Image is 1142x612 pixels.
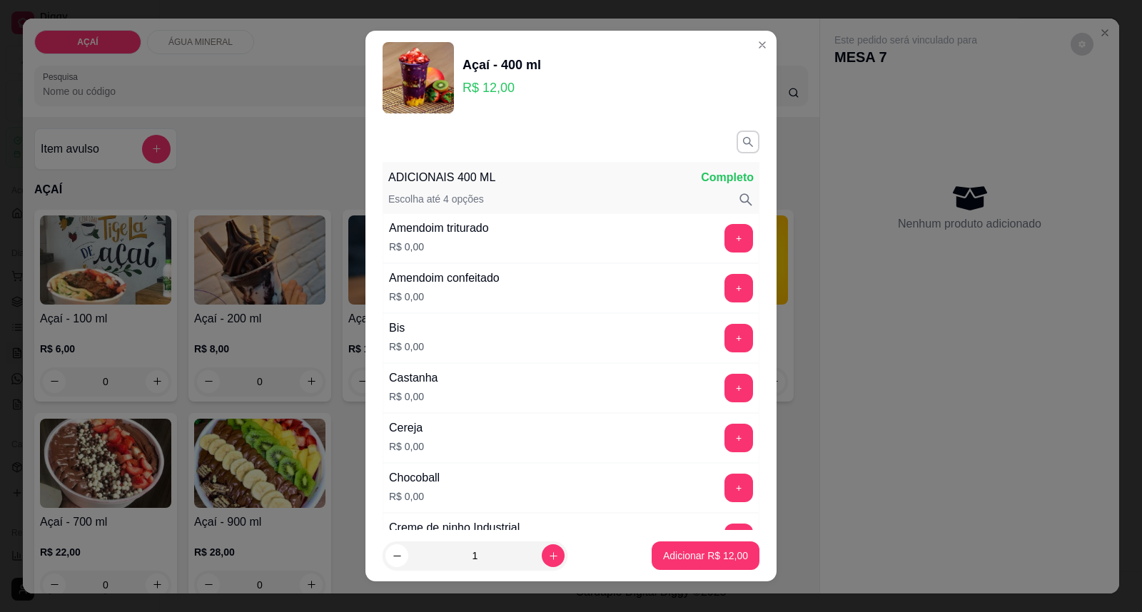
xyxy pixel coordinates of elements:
[724,324,753,352] button: add
[389,369,438,387] div: Castanha
[389,439,424,454] p: R$ 0,00
[389,519,520,536] div: Creme de ninho Industrial
[389,240,489,254] p: R$ 0,00
[389,489,440,504] p: R$ 0,00
[542,544,565,567] button: increase-product-quantity
[389,270,500,287] div: Amendoim confeitado
[385,544,408,567] button: decrease-product-quantity
[701,169,754,186] p: Completo
[389,469,440,486] div: Chocoball
[663,549,748,563] p: Adicionar R$ 12,00
[383,42,454,113] img: product-image
[389,220,489,237] div: Amendoim triturado
[724,524,753,552] button: add
[389,389,438,404] p: R$ 0,00
[652,541,759,570] button: Adicionar R$ 12,00
[724,424,753,452] button: add
[389,290,500,304] p: R$ 0,00
[388,169,495,186] p: ADICIONAIS 400 ML
[389,340,424,354] p: R$ 0,00
[389,419,424,437] div: Cereja
[724,274,753,302] button: add
[463,55,541,75] div: Açaí - 400 ml
[724,374,753,402] button: add
[463,78,541,98] p: R$ 12,00
[724,224,753,253] button: add
[388,192,484,208] p: Escolha até 4 opções
[724,474,753,502] button: add
[751,34,774,56] button: Close
[389,320,424,337] div: Bis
